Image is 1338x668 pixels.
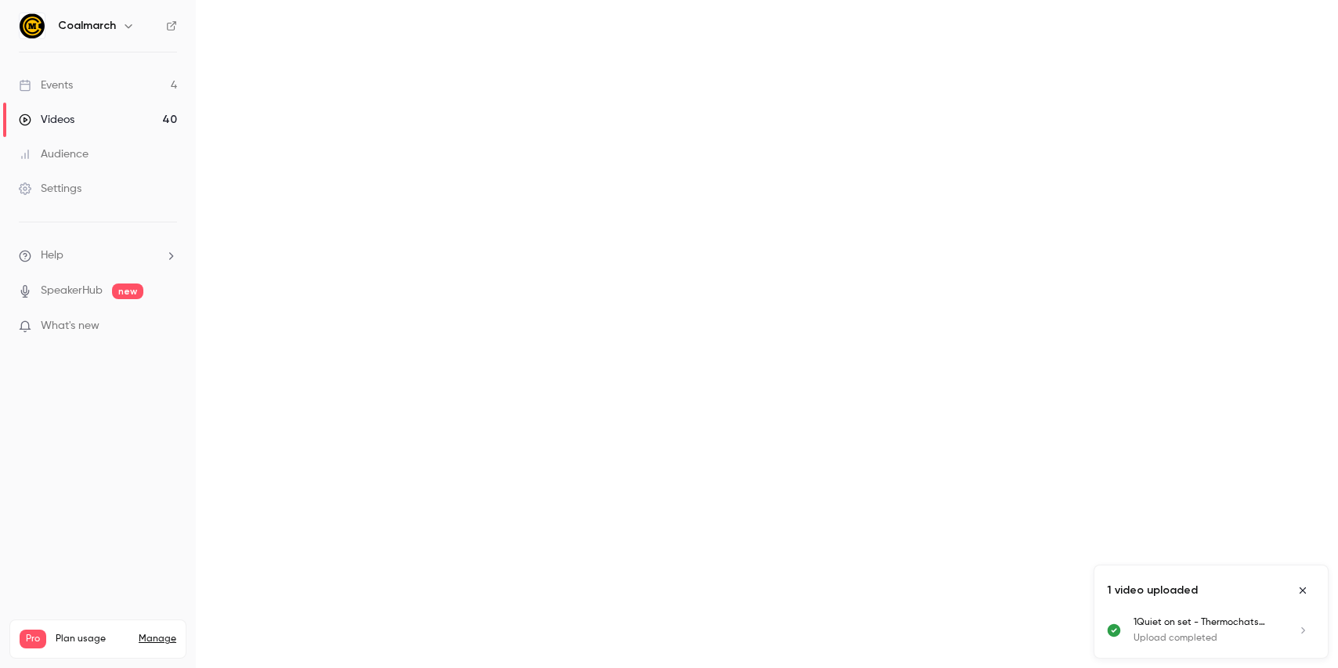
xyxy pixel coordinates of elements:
[1290,578,1315,603] button: Close uploads list
[20,630,46,648] span: Pro
[41,247,63,264] span: Help
[41,283,103,299] a: SpeakerHub
[112,283,143,299] span: new
[56,633,129,645] span: Plan usage
[19,247,177,264] li: help-dropdown-opener
[19,78,73,93] div: Events
[19,112,74,128] div: Videos
[1134,631,1278,645] p: Upload completed
[58,18,116,34] h6: Coalmarch
[19,146,89,162] div: Audience
[1134,616,1278,630] p: 1Quiet on set - Thermochats filming - 2025_10_06 11_27 EDT - Recording
[1134,616,1315,645] a: 1Quiet on set - Thermochats filming - 2025_10_06 11_27 EDT - RecordingUpload completed
[139,633,176,645] a: Manage
[20,13,45,38] img: Coalmarch
[1094,616,1328,658] ul: Uploads list
[19,181,81,197] div: Settings
[41,318,99,334] span: What's new
[1107,583,1198,598] p: 1 video uploaded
